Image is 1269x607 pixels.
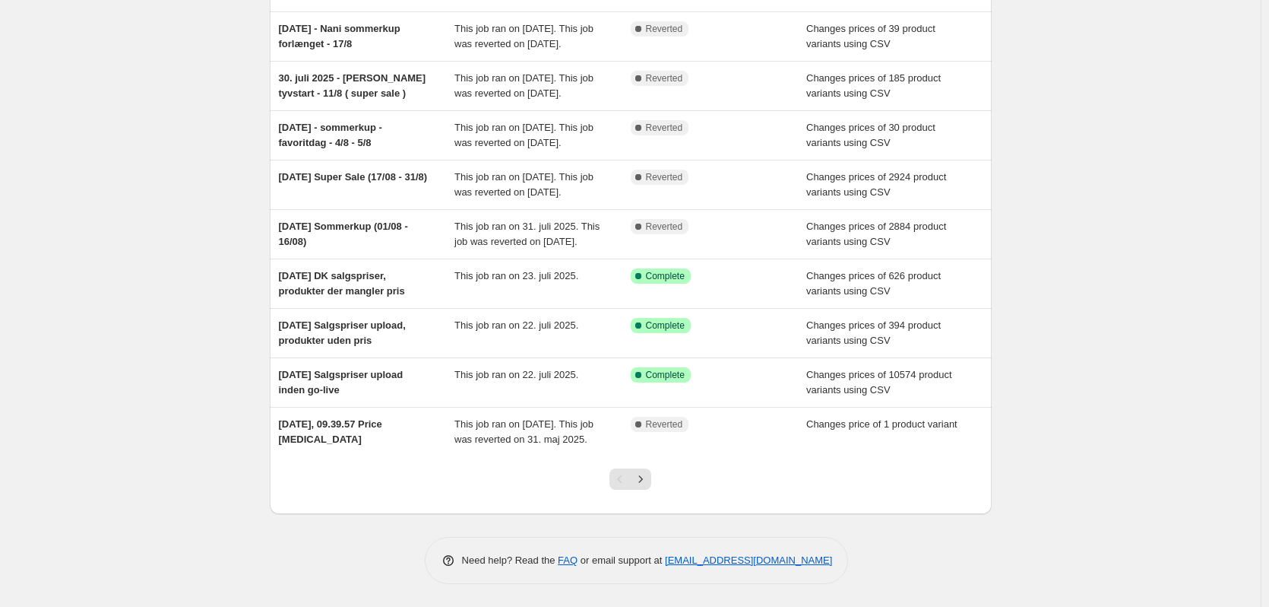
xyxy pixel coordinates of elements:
[454,270,578,281] span: This job ran on 23. juli 2025.
[279,270,405,297] span: [DATE] DK salgspriser, produkter der mangler pris
[646,369,685,381] span: Complete
[279,171,428,183] span: [DATE] Super Sale (17/08 - 31/8)
[806,221,946,247] span: Changes prices of 2884 product variants using CSV
[646,23,683,35] span: Reverted
[630,469,651,490] button: Next
[806,319,941,346] span: Changes prices of 394 product variants using CSV
[279,319,406,346] span: [DATE] Salgspriser upload, produkter uden pris
[646,171,683,183] span: Reverted
[646,418,683,431] span: Reverted
[279,418,382,445] span: [DATE], 09.39.57 Price [MEDICAL_DATA]
[646,319,685,332] span: Complete
[279,122,382,148] span: [DATE] - sommerkup - favoritdag - 4/8 - 5/8
[279,72,426,99] span: 30. juli 2025 - [PERSON_NAME] tyvstart - 11/8 ( super sale )
[279,221,408,247] span: [DATE] Sommerkup (01/08 - 16/08)
[646,270,685,282] span: Complete
[454,122,593,148] span: This job ran on [DATE]. This job was reverted on [DATE].
[806,23,935,49] span: Changes prices of 39 product variants using CSV
[462,555,559,566] span: Need help? Read the
[279,23,400,49] span: [DATE] - Nani sommerkup forlænget - 17/8
[806,122,935,148] span: Changes prices of 30 product variants using CSV
[454,319,578,331] span: This job ran on 22. juli 2025.
[665,555,832,566] a: [EMAIL_ADDRESS][DOMAIN_NAME]
[806,369,952,396] span: Changes prices of 10574 product variants using CSV
[454,171,593,198] span: This job ran on [DATE]. This job was reverted on [DATE].
[646,72,683,84] span: Reverted
[806,418,957,430] span: Changes price of 1 product variant
[806,72,941,99] span: Changes prices of 185 product variants using CSV
[806,270,941,297] span: Changes prices of 626 product variants using CSV
[646,122,683,134] span: Reverted
[558,555,578,566] a: FAQ
[578,555,665,566] span: or email support at
[454,221,600,247] span: This job ran on 31. juli 2025. This job was reverted on [DATE].
[806,171,946,198] span: Changes prices of 2924 product variants using CSV
[454,369,578,380] span: This job ran on 22. juli 2025.
[454,72,593,99] span: This job ran on [DATE]. This job was reverted on [DATE].
[454,23,593,49] span: This job ran on [DATE]. This job was reverted on [DATE].
[279,369,403,396] span: [DATE] Salgspriser upload inden go-live
[609,469,651,490] nav: Pagination
[454,418,593,445] span: This job ran on [DATE]. This job was reverted on 31. maj 2025.
[646,221,683,233] span: Reverted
